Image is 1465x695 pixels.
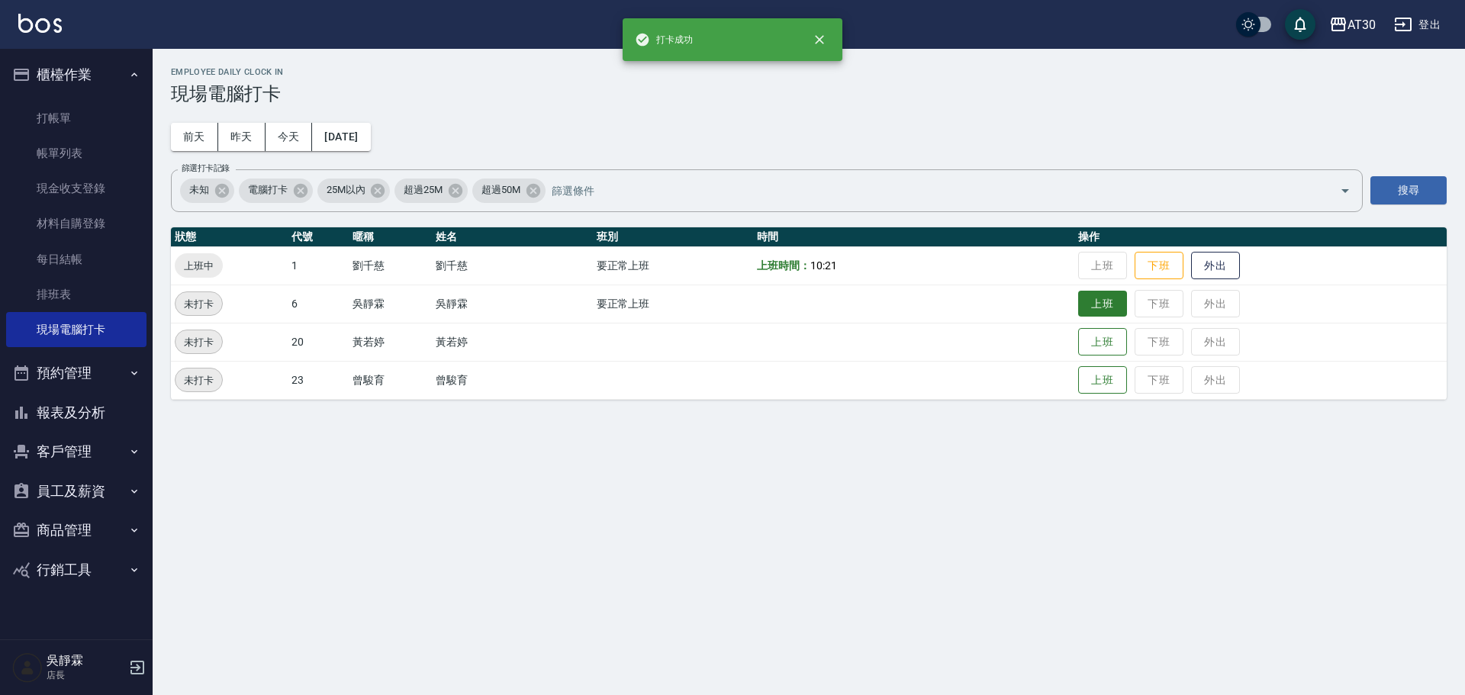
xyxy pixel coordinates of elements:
div: 25M以內 [317,179,391,203]
a: 打帳單 [6,101,146,136]
td: 曾駿育 [432,361,592,399]
th: 代號 [288,227,349,247]
label: 篩選打卡記錄 [182,162,230,174]
td: 吳靜霖 [349,285,432,323]
button: 上班 [1078,291,1127,317]
th: 班別 [593,227,753,247]
button: Open [1333,179,1357,203]
span: 超過25M [394,182,452,198]
td: 劉千慈 [349,246,432,285]
td: 黃若婷 [349,323,432,361]
button: 上班 [1078,366,1127,394]
td: 23 [288,361,349,399]
p: 店長 [47,668,124,682]
th: 狀態 [171,227,288,247]
th: 時間 [753,227,1074,247]
button: 客戶管理 [6,432,146,471]
button: 前天 [171,123,218,151]
td: 6 [288,285,349,323]
button: 搜尋 [1370,176,1447,204]
a: 現場電腦打卡 [6,312,146,347]
button: 今天 [266,123,313,151]
button: 昨天 [218,123,266,151]
span: 未打卡 [175,296,222,312]
button: 預約管理 [6,353,146,393]
button: 行銷工具 [6,550,146,590]
span: 未打卡 [175,372,222,388]
td: 黃若婷 [432,323,592,361]
span: 25M以內 [317,182,375,198]
button: close [803,23,836,56]
th: 暱稱 [349,227,432,247]
button: 登出 [1388,11,1447,39]
a: 帳單列表 [6,136,146,171]
td: 要正常上班 [593,285,753,323]
img: Logo [18,14,62,33]
td: 劉千慈 [432,246,592,285]
h2: Employee Daily Clock In [171,67,1447,77]
button: 外出 [1191,252,1240,280]
h5: 吳靜霖 [47,653,124,668]
button: 下班 [1135,252,1183,280]
a: 材料自購登錄 [6,206,146,241]
b: 上班時間： [757,259,810,272]
span: 電腦打卡 [239,182,297,198]
span: 未知 [180,182,218,198]
td: 吳靜霖 [432,285,592,323]
button: 商品管理 [6,510,146,550]
span: 未打卡 [175,334,222,350]
h3: 現場電腦打卡 [171,83,1447,105]
td: 要正常上班 [593,246,753,285]
span: 打卡成功 [635,32,693,47]
span: 超過50M [472,182,530,198]
td: 20 [288,323,349,361]
td: 1 [288,246,349,285]
th: 姓名 [432,227,592,247]
div: 電腦打卡 [239,179,313,203]
button: 員工及薪資 [6,471,146,511]
button: save [1285,9,1315,40]
span: 10:21 [810,259,837,272]
button: 報表及分析 [6,393,146,433]
div: 未知 [180,179,234,203]
span: 上班中 [175,258,223,274]
button: [DATE] [312,123,370,151]
a: 排班表 [6,277,146,312]
input: 篩選條件 [548,177,1313,204]
a: 每日結帳 [6,242,146,277]
button: 上班 [1078,328,1127,356]
div: 超過25M [394,179,468,203]
div: AT30 [1347,15,1376,34]
img: Person [12,652,43,683]
a: 現金收支登錄 [6,171,146,206]
td: 曾駿育 [349,361,432,399]
div: 超過50M [472,179,546,203]
button: AT30 [1323,9,1382,40]
button: 櫃檯作業 [6,55,146,95]
th: 操作 [1074,227,1447,247]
